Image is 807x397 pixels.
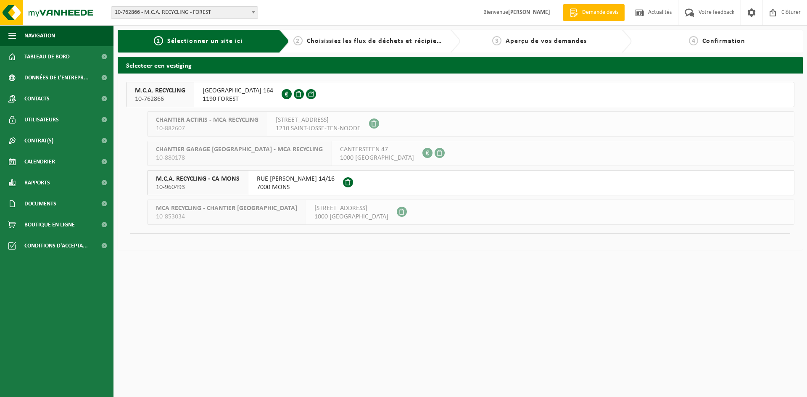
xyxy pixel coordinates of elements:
span: Aperçu de vos demandes [506,38,587,45]
span: 10-880178 [156,154,323,162]
span: MCA RECYCLING - CHANTIER [GEOGRAPHIC_DATA] [156,204,297,213]
span: Calendrier [24,151,55,172]
span: Contrat(s) [24,130,53,151]
span: Navigation [24,25,55,46]
span: Documents [24,193,56,214]
span: Utilisateurs [24,109,59,130]
a: Demande devis [563,4,625,21]
span: 10-882607 [156,124,258,133]
span: 1190 FOREST [203,95,273,103]
span: 10-762866 - M.C.A. RECYCLING - FOREST [111,6,258,19]
span: Boutique en ligne [24,214,75,235]
span: 4 [689,36,698,45]
span: Demande devis [580,8,620,17]
span: 10-853034 [156,213,297,221]
button: M.C.A. RECYCLING 10-762866 [GEOGRAPHIC_DATA] 1641190 FOREST [126,82,794,107]
span: [GEOGRAPHIC_DATA] 164 [203,87,273,95]
span: 1000 [GEOGRAPHIC_DATA] [340,154,414,162]
span: 10-960493 [156,183,240,192]
span: Conditions d'accepta... [24,235,88,256]
span: 3 [492,36,501,45]
span: RUE [PERSON_NAME] 14/16 [257,175,335,183]
span: 1000 [GEOGRAPHIC_DATA] [314,213,388,221]
strong: [PERSON_NAME] [508,9,550,16]
span: Sélectionner un site ici [167,38,243,45]
span: M.C.A. RECYCLING [135,87,185,95]
span: CHANTIER ACTIRIS - MCA RECYCLING [156,116,258,124]
span: 10-762866 - M.C.A. RECYCLING - FOREST [111,7,258,18]
span: 10-762866 [135,95,185,103]
span: Rapports [24,172,50,193]
span: 1210 SAINT-JOSSE-TEN-NOODE [276,124,361,133]
span: Choisissiez les flux de déchets et récipients [307,38,447,45]
h2: Selecteer een vestiging [118,57,803,73]
span: Confirmation [702,38,745,45]
span: [STREET_ADDRESS] [276,116,361,124]
span: [STREET_ADDRESS] [314,204,388,213]
span: 1 [154,36,163,45]
span: CHANTIER GARAGE [GEOGRAPHIC_DATA] - MCA RECYCLING [156,145,323,154]
span: Contacts [24,88,50,109]
button: M.C.A. RECYCLING - CA MONS 10-960493 RUE [PERSON_NAME] 14/167000 MONS [147,170,794,195]
span: CANTERSTEEN 47 [340,145,414,154]
span: 2 [293,36,303,45]
span: M.C.A. RECYCLING - CA MONS [156,175,240,183]
span: Tableau de bord [24,46,70,67]
span: 7000 MONS [257,183,335,192]
span: Données de l'entrepr... [24,67,89,88]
